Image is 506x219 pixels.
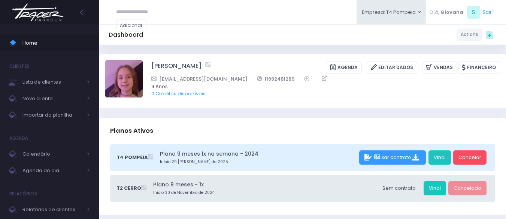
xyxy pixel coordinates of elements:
span: 9 Anos [151,83,490,90]
span: Agenda do dia [22,166,82,175]
a: Editar Dados [367,61,417,74]
small: Início 29 [PERSON_NAME] de 2025 [160,159,357,165]
a: Cancelar [453,150,487,165]
span: Olá, [429,9,439,16]
a: Sair [482,8,492,16]
div: Sem contrato [377,181,421,195]
label: Alterar foto de perfil [105,60,143,100]
h4: Agenda [9,131,28,146]
a: Vindi [428,150,451,165]
h3: Planos Ativos [110,120,153,141]
a: Financeiro [458,61,500,74]
span: T4 Pompeia [116,154,148,161]
span: Calendário [22,149,82,159]
span: Importar da planilha [22,110,82,120]
a: 11992481289 [257,75,295,83]
a: Agenda [326,61,362,74]
a: [EMAIL_ADDRESS][DOMAIN_NAME] [151,75,247,83]
h4: Relatórios [9,186,37,201]
a: Actions [457,28,482,41]
span: Lista de clientes [22,77,82,87]
a: Adicionar [116,19,147,31]
small: Início 30 de Novembro de 2024 [153,190,375,196]
span: S [467,6,480,19]
div: [ ] [426,4,497,21]
div: Quick actions [482,27,497,42]
h5: Dashboard [109,31,143,39]
div: Baixar contrato [359,150,426,165]
img: Aurora Andreoni Mello [105,60,143,97]
span: T2 Cerro [116,184,141,192]
a: [PERSON_NAME] [151,61,202,74]
span: Home [22,38,90,48]
a: Vendas [422,61,457,74]
a: 0 Créditos disponíveis [151,90,206,97]
h4: Clientes [9,59,30,74]
span: Relatórios de clientes [22,205,82,214]
span: Giovana [440,9,463,16]
span: Novo cliente [22,94,82,103]
a: Vindi [424,181,446,195]
a: Plano 9 meses 1x na semana - 2024 [160,150,357,158]
a: Plano 9 meses - 1x [153,181,375,189]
